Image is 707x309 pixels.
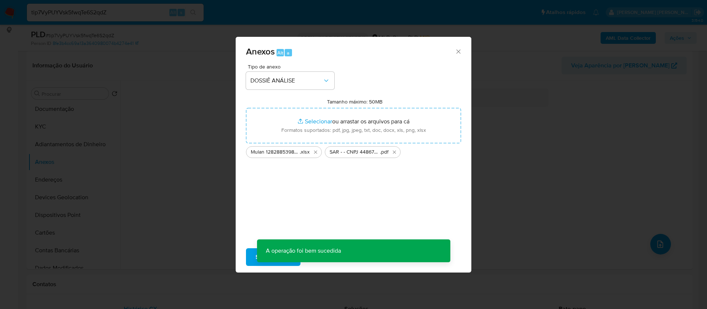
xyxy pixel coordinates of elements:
button: Excluir Mulan 1282885398_2025_08_15_14_29_10.xlsx [311,148,320,157]
span: .pdf [380,148,388,156]
span: a [287,49,289,56]
span: Mulan 1282885398_2025_08_15_14_29_10 [251,148,300,156]
ul: Arquivos selecionados [246,143,461,158]
button: Excluir SAR - - CNPJ 44867360000160 - ASSOCIAÇÃO BRASILEIRA PET CANNABIS.pdf [390,148,399,157]
span: Subir arquivo [256,249,291,265]
span: Alt [277,49,283,56]
button: Subir arquivo [246,248,300,266]
span: DOSSIÊ ANÁLISE [250,77,323,84]
button: Fechar [455,48,461,55]
span: Anexos [246,45,275,58]
span: Cancelar [313,249,337,265]
span: SAR - - CNPJ 44867360000160 - ASSOCIAÇÃO BRASILEIRA PET CANNABIS [330,148,380,156]
span: Tipo de anexo [248,64,336,69]
label: Tamanho máximo: 50MB [327,98,383,105]
span: .xlsx [300,148,310,156]
p: A operação foi bem sucedida [257,239,350,262]
button: DOSSIÊ ANÁLISE [246,72,334,89]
